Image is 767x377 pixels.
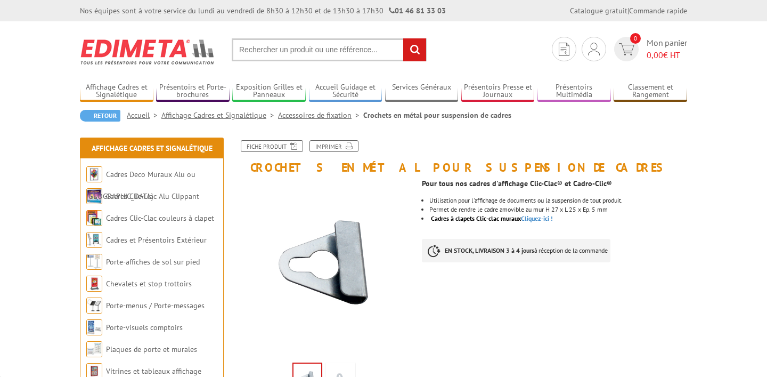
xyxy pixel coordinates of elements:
a: Services Généraux [385,83,459,100]
a: Cadres Deco Muraux Alu ou [GEOGRAPHIC_DATA] [86,170,195,201]
a: Porte-visuels comptoirs [106,323,183,332]
img: Edimeta [80,32,216,71]
a: Chevalets et stop trottoirs [106,279,192,288]
a: Cadres Clic-Clac Alu Clippant [106,191,199,201]
a: Imprimer [309,140,358,152]
span: Mon panier [647,37,687,61]
img: Cadres Deco Muraux Alu ou Bois [86,166,102,182]
div: Permet de rendre le cadre amovible au mur H 27 x L 25 x Ep. 5 mm [429,206,687,213]
img: Chevalets et stop trottoirs [86,276,102,292]
img: Cadres Clic-Clac couleurs à clapet [86,210,102,226]
img: Plaques de porte et murales [86,341,102,357]
a: Catalogue gratuit [570,6,627,15]
span: 0,00 [647,50,663,60]
a: Affichage Cadres et Signalétique [161,110,278,120]
a: Classement et Rangement [614,83,687,100]
a: Cadres à clapets Clic-clac murauxCliquez-ici ! [431,214,553,222]
strong: EN STOCK, LIVRAISON 3 à 4 jours [445,246,534,254]
a: Retour [80,110,120,122]
img: devis rapide [588,43,600,55]
a: Porte-affiches de sol sur pied [106,257,200,267]
span: 0 [630,33,641,44]
a: Accessoires de fixation [278,110,363,120]
p: Pour tous nos cadres d'affichage Clic-Clac® et Cadro-Clic® [422,180,687,187]
li: Crochets en métal pour suspension de cadres [363,110,511,121]
strong: 01 46 81 33 03 [389,6,446,15]
p: à réception de la commande [422,239,610,262]
div: | [570,5,687,16]
a: devis rapide 0 Mon panier 0,00€ HT [611,37,687,61]
a: Fiche produit [241,140,303,152]
img: Porte-menus / Porte-messages [86,298,102,314]
a: Commande rapide [629,6,687,15]
img: devis rapide [559,43,569,56]
a: Accueil Guidage et Sécurité [309,83,382,100]
img: devis rapide [619,43,634,55]
img: Cadres et Présentoirs Extérieur [86,232,102,248]
a: Présentoirs Presse et Journaux [461,83,535,100]
img: Porte-affiches de sol sur pied [86,254,102,270]
a: Plaques de porte et murales [106,344,197,354]
a: Cadres Clic-Clac couleurs à clapet [106,213,214,223]
img: Porte-visuels comptoirs [86,319,102,335]
a: Affichage Cadres et Signalétique [92,143,213,153]
a: Présentoirs Multimédia [537,83,611,100]
div: Nos équipes sont à votre service du lundi au vendredi de 8h30 à 12h30 et de 13h30 à 17h30 [80,5,446,16]
a: Affichage Cadres et Signalétique [80,83,153,100]
a: Accueil [127,110,161,120]
a: Présentoirs et Porte-brochures [156,83,230,100]
p: Utilisation pour l'affichage de documents ou la suspension de tout produit. [429,197,687,204]
input: rechercher [403,38,426,61]
a: Exposition Grilles et Panneaux [232,83,306,100]
a: Vitrines et tableaux affichage [106,366,201,376]
a: Porte-menus / Porte-messages [106,301,205,310]
span: Cadres à clapets Clic-clac muraux [431,214,521,222]
input: Rechercher un produit ou une référence... [232,38,427,61]
span: € HT [647,49,687,61]
img: 214397_crochets_metal_suspension_pour_cadres_1.jpg [234,179,414,359]
a: Cadres et Présentoirs Extérieur [106,235,207,245]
